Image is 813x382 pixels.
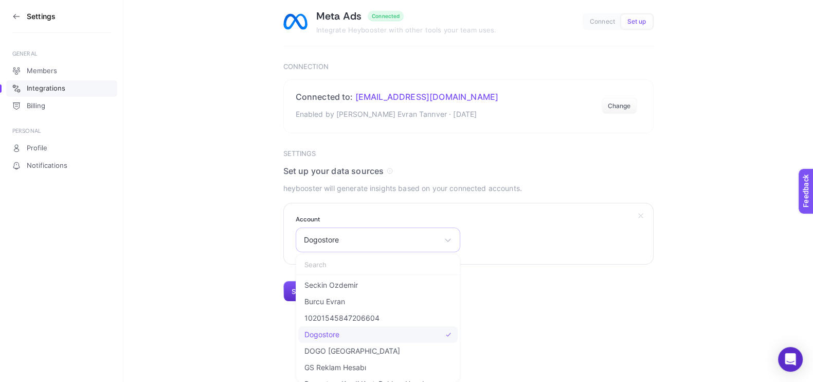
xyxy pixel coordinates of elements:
span: Integrations [27,84,65,93]
a: Members [6,63,117,79]
h3: Settings [27,12,56,21]
span: Burcu Evran [304,298,345,306]
span: Set up your data sources [283,166,384,176]
button: Connect [584,14,621,29]
span: Seckin Ozdemir [304,281,358,289]
span: DOGO [GEOGRAPHIC_DATA] [304,347,400,355]
a: Profile [6,140,117,157]
span: GS Reklam Hesabı [304,363,366,372]
button: Change [602,98,637,114]
h2: Connected to: [296,92,499,102]
p: heybooster will generate insights based on your connected accounts. [283,182,654,195]
span: Billing [27,102,45,110]
h1: Meta Ads [316,9,362,23]
h3: Settings [283,150,654,158]
span: 10201545847206604 [304,314,380,322]
button: Submit [283,281,323,302]
a: Integrations [6,80,117,97]
div: Open Intercom Messenger [778,347,803,372]
span: Connect [590,18,615,26]
span: Set up [627,18,646,26]
div: Connected [372,13,400,19]
span: Integrate Heybooster with other tools your team uses. [316,26,497,34]
div: GENERAL [12,49,111,58]
label: Account [296,215,460,223]
span: Feedback [6,3,39,11]
span: Members [27,67,57,75]
a: Notifications [6,158,117,174]
h3: Connection [283,63,654,71]
span: [EMAIL_ADDRESS][DOMAIN_NAME] [355,92,498,102]
div: PERSONAL [12,127,111,135]
p: Enabled by [PERSON_NAME] Evran Tanrıver · [DATE] [296,108,499,120]
span: Dogostore [304,331,339,339]
a: Billing [6,98,117,114]
span: Dogostore [304,236,440,244]
span: Notifications [27,162,67,170]
input: Search [296,254,460,275]
span: Profile [27,144,47,152]
button: Set up [621,14,653,29]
